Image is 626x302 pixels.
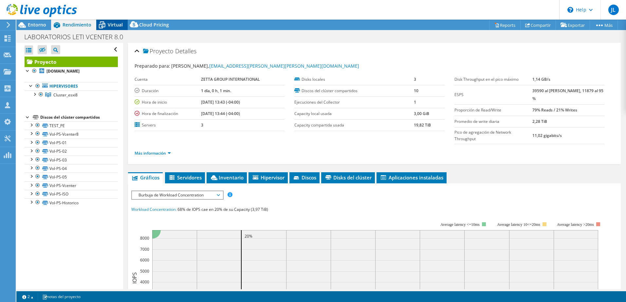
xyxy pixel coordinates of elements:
a: Vol-PS-05 [25,173,118,181]
a: Vol-PS-ISO [25,190,118,198]
label: Proporción de Read/Write [454,107,532,113]
b: 3,00 GiB [414,111,429,116]
svg: \n [567,7,573,13]
tspan: Average latency 10<=20ms [497,222,540,227]
text: IOPS [131,272,138,284]
span: Detalles [175,47,196,55]
a: Vol-PS-03 [25,156,118,164]
span: Servidores [168,174,202,181]
label: Cuenta [135,76,201,83]
span: Burbuja de Workload Concentration [135,191,219,199]
a: [DOMAIN_NAME] [25,67,118,75]
a: Vol-PS-Vcenter8 [25,130,118,138]
b: 3 [201,122,203,128]
tspan: Average latency <=10ms [440,222,480,227]
text: 20% [245,233,252,239]
span: Workload Concentration: [131,207,176,212]
span: Proyecto [143,48,174,55]
span: Cluster_esxi8 [53,92,78,98]
a: Vol-PS-01 [25,139,118,147]
span: Entorno [28,22,46,28]
b: 11,02 gigabits/s [532,133,562,138]
text: 5000 [140,268,149,274]
span: Disks del clúster [324,174,372,181]
a: Más [590,20,618,30]
a: Vol-PS-Historico [25,198,118,207]
label: Discos del clúster compartidos [294,88,414,94]
label: Pico de agregación de Network Throughput [454,129,532,142]
a: Reports [489,20,521,30]
a: Cluster_esxi8 [25,91,118,99]
label: ESPS [454,92,532,98]
a: Proyecto [25,57,118,67]
text: 6000 [140,257,149,263]
label: Duración [135,88,201,94]
a: TEST_PE [25,121,118,130]
label: Disks locales [294,76,414,83]
b: 1 [414,99,416,105]
a: [EMAIL_ADDRESS][PERSON_NAME][PERSON_NAME][DOMAIN_NAME] [209,63,359,69]
span: Cloud Pricing [139,22,169,28]
a: Hipervisores [25,82,118,91]
span: Hipervisor [252,174,285,181]
b: ZETTA GROUP INTERNATIONAL [201,76,260,82]
h1: LABORATORIOS LETI VCENTER 8.0 [21,33,133,41]
span: Rendimiento [63,22,91,28]
a: Vol-PS-Vcenter [25,181,118,190]
text: 4000 [140,279,149,285]
b: 79% Reads / 21% Writes [532,107,577,113]
label: Capacity local usada [294,110,414,117]
label: Hora de inicio [135,99,201,106]
span: JL [608,5,619,15]
a: 2 [18,293,38,301]
label: Disk Throughput en el pico máximo [454,76,532,83]
a: notas del proyecto [38,293,85,301]
span: Discos [293,174,316,181]
span: Aplicaciones instaladas [380,174,443,181]
span: 68% de IOPS cae en 20% de su Capacity (3,97 TiB) [177,207,268,212]
b: [DATE] 13:43 (-04:00) [201,99,240,105]
b: 19,82 TiB [414,122,431,128]
text: 7000 [140,246,149,252]
label: Preparado para: [135,63,170,69]
span: Inventario [210,174,244,181]
span: Gráficos [131,174,159,181]
a: Vol-PS-02 [25,147,118,156]
label: Ejecuciones del Collector [294,99,414,106]
b: 3 [414,76,416,82]
b: 2,28 TiB [532,119,547,124]
label: Hora de finalización [135,110,201,117]
a: Exportar [556,20,590,30]
a: Vol-PS-04 [25,164,118,173]
text: Average latency >20ms [557,222,594,227]
b: 1 día, 0 h, 1 min. [201,88,231,93]
span: Virtual [108,22,123,28]
a: Más información [135,150,171,156]
span: [PERSON_NAME], [171,63,359,69]
a: Compartir [520,20,556,30]
label: Promedio de write diaria [454,118,532,125]
text: 8000 [140,235,149,241]
label: Capacity compartida usada [294,122,414,128]
b: 39590 al [PERSON_NAME], 11879 al 95 % [532,88,603,101]
b: [DATE] 13:44 (-04:00) [201,111,240,116]
label: Servers [135,122,201,128]
b: 10 [414,88,418,93]
b: 1,14 GB/s [532,76,550,82]
b: [DOMAIN_NAME] [46,68,80,74]
div: Discos del clúster compartidos [40,113,118,121]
